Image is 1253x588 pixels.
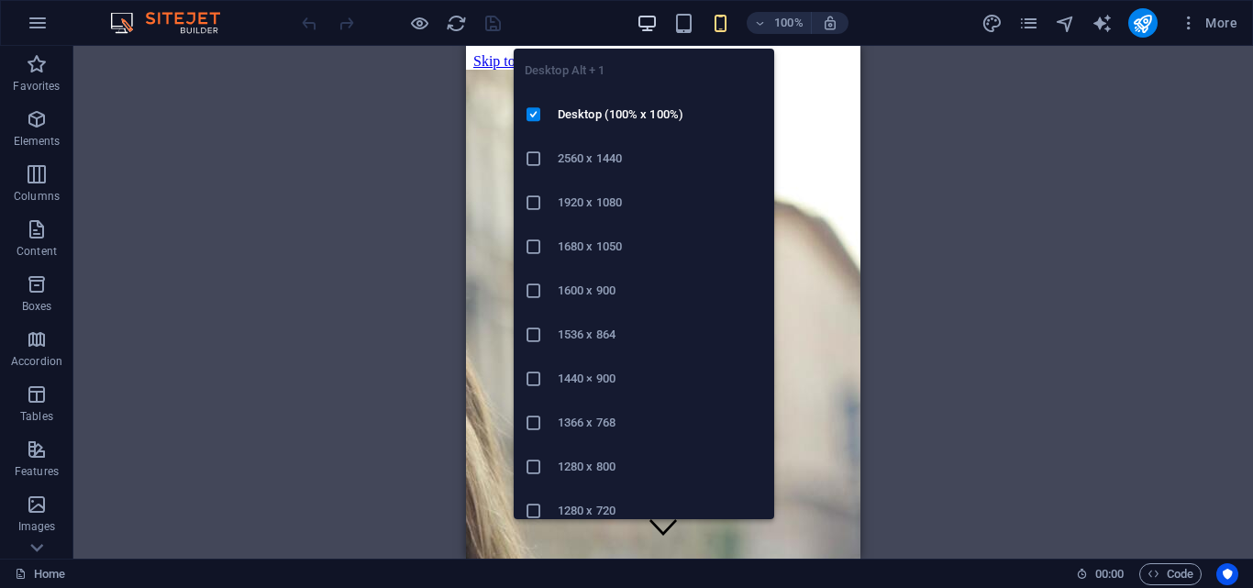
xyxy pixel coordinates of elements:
button: text_generator [1092,12,1114,34]
i: Design (Ctrl+Alt+Y) [981,13,1003,34]
h6: 1366 x 768 [558,412,763,434]
h6: 1536 x 864 [558,324,763,346]
h6: Desktop (100% x 100%) [558,104,763,126]
button: publish [1128,8,1158,38]
h6: 1440 × 900 [558,368,763,390]
i: Reload page [446,13,467,34]
button: More [1172,8,1245,38]
button: design [981,12,1004,34]
p: Elements [14,134,61,149]
h6: 1680 x 1050 [558,236,763,258]
button: pages [1018,12,1040,34]
button: reload [445,12,467,34]
p: Features [15,464,59,479]
p: Columns [14,189,60,204]
a: Skip to main content [7,7,129,23]
h6: 2560 x 1440 [558,148,763,170]
span: Code [1148,563,1193,585]
i: On resize automatically adjust zoom level to fit chosen device. [822,15,838,31]
button: 100% [747,12,812,34]
h6: 1920 x 1080 [558,192,763,214]
button: Code [1139,563,1202,585]
button: Click here to leave preview mode and continue editing [408,12,430,34]
i: Navigator [1055,13,1076,34]
h6: 100% [774,12,804,34]
button: Usercentrics [1216,563,1238,585]
img: Editor Logo [105,12,243,34]
p: Accordion [11,354,62,369]
p: Boxes [22,299,52,314]
h6: Session time [1076,563,1125,585]
i: AI Writer [1092,13,1113,34]
p: Tables [20,409,53,424]
span: 00 00 [1095,563,1124,585]
h6: 1280 x 720 [558,500,763,522]
span: More [1180,14,1237,32]
span: : [1108,567,1111,581]
h6: 1600 x 900 [558,280,763,302]
h6: 1280 x 800 [558,456,763,478]
p: Images [18,519,56,534]
p: Favorites [13,79,60,94]
p: Content [17,244,57,259]
a: Click to cancel selection. Double-click to open Pages [15,563,65,585]
button: navigator [1055,12,1077,34]
i: Publish [1132,13,1153,34]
